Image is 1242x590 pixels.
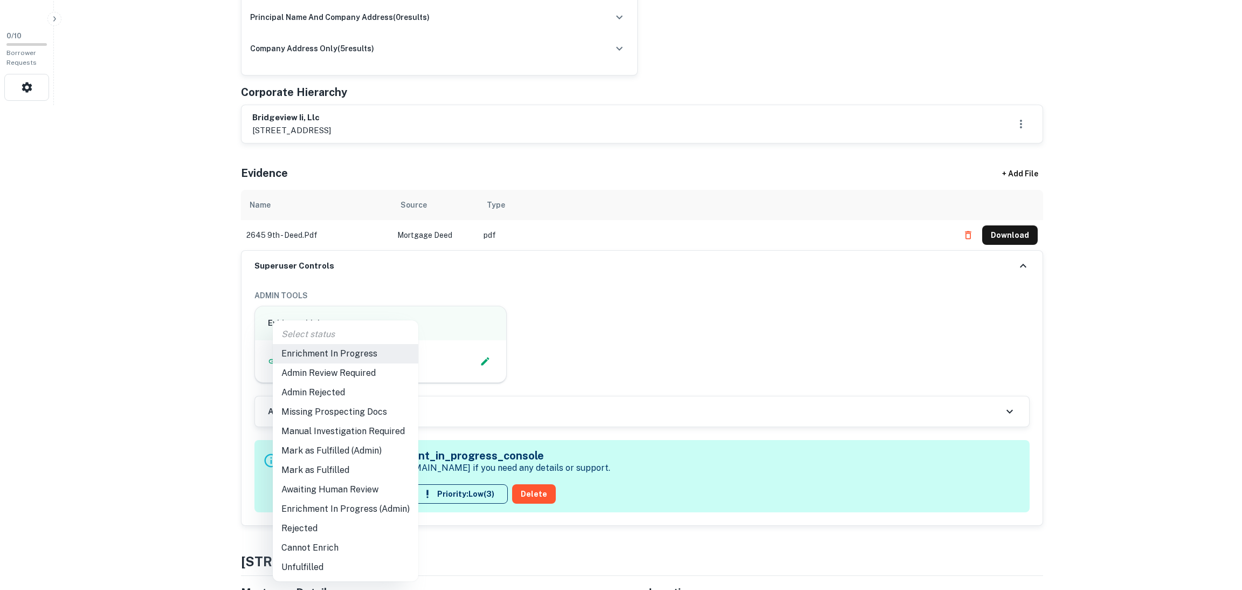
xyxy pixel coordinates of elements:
[273,499,418,519] li: Enrichment In Progress (Admin)
[273,480,418,499] li: Awaiting Human Review
[273,558,418,577] li: Unfulfilled
[273,383,418,402] li: Admin Rejected
[1188,504,1242,555] iframe: Chat Widget
[273,402,418,422] li: Missing Prospecting Docs
[273,538,418,558] li: Cannot Enrich
[273,363,418,383] li: Admin Review Required
[273,344,418,363] li: Enrichment In Progress
[273,441,418,461] li: Mark as Fulfilled (Admin)
[273,461,418,480] li: Mark as Fulfilled
[273,519,418,538] li: Rejected
[273,422,418,441] li: Manual Investigation Required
